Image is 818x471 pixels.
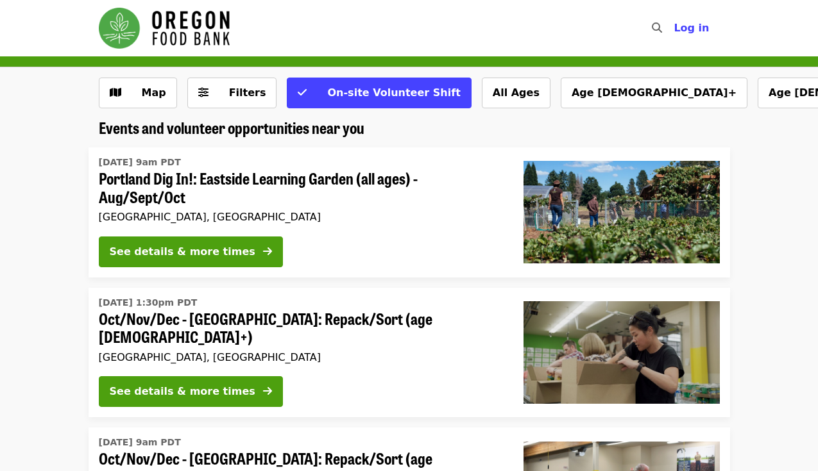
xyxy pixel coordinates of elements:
[263,245,272,258] i: arrow-right icon
[99,8,230,49] img: Oregon Food Bank - Home
[99,211,503,223] div: [GEOGRAPHIC_DATA], [GEOGRAPHIC_DATA]
[99,436,181,449] time: [DATE] 9am PDT
[561,78,747,108] button: Age [DEMOGRAPHIC_DATA]+
[99,236,283,267] button: See details & more times
[89,147,730,277] a: See details for "Portland Dig In!: Eastside Learning Garden (all ages) - Aug/Sept/Oct"
[287,78,471,108] button: On-site Volunteer Shift
[674,22,709,34] span: Log in
[99,78,177,108] button: Show map view
[187,78,277,108] button: Filters (0 selected)
[524,301,720,404] img: Oct/Nov/Dec - Portland: Repack/Sort (age 8+) organized by Oregon Food Bank
[263,385,272,397] i: arrow-right icon
[99,156,181,169] time: [DATE] 9am PDT
[198,87,209,99] i: sliders-h icon
[663,15,719,41] button: Log in
[110,87,121,99] i: map icon
[524,161,720,263] img: Portland Dig In!: Eastside Learning Garden (all ages) - Aug/Sept/Oct organized by Oregon Food Bank
[142,87,166,99] span: Map
[99,376,283,407] button: See details & more times
[99,351,503,363] div: [GEOGRAPHIC_DATA], [GEOGRAPHIC_DATA]
[99,296,198,310] time: [DATE] 1:30pm PDT
[99,116,364,138] span: Events and volunteer opportunities near you
[327,87,460,99] span: On-site Volunteer Shift
[482,78,550,108] button: All Ages
[670,13,680,44] input: Search
[298,87,307,99] i: check icon
[99,310,503,347] span: Oct/Nov/Dec - [GEOGRAPHIC_DATA]: Repack/Sort (age [DEMOGRAPHIC_DATA]+)
[89,288,730,418] a: See details for "Oct/Nov/Dec - Portland: Repack/Sort (age 8+)"
[99,169,503,206] span: Portland Dig In!: Eastside Learning Garden (all ages) - Aug/Sept/Oct
[229,87,266,99] span: Filters
[652,22,662,34] i: search icon
[110,244,255,260] div: See details & more times
[110,384,255,399] div: See details & more times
